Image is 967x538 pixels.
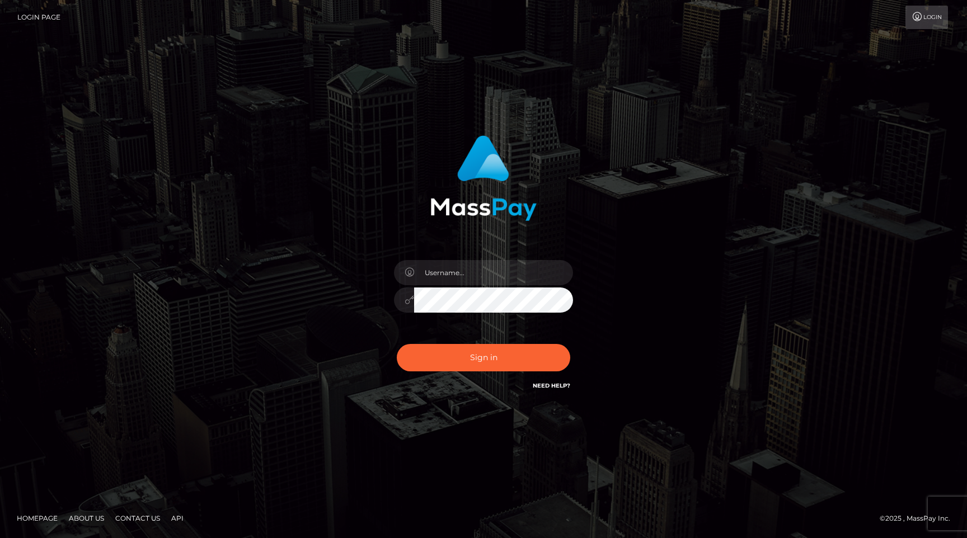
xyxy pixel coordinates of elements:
[397,344,570,371] button: Sign in
[414,260,573,285] input: Username...
[880,512,959,525] div: © 2025 , MassPay Inc.
[430,135,537,221] img: MassPay Login
[533,382,570,389] a: Need Help?
[64,509,109,527] a: About Us
[111,509,165,527] a: Contact Us
[167,509,188,527] a: API
[17,6,60,29] a: Login Page
[12,509,62,527] a: Homepage
[905,6,948,29] a: Login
